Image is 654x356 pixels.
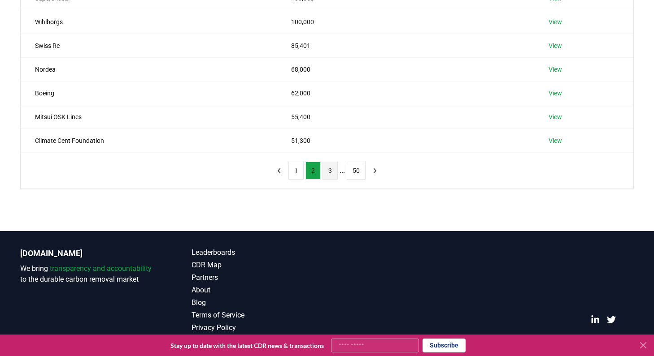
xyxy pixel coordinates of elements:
a: Leaderboards [192,247,327,258]
td: 55,400 [277,105,534,129]
a: View [549,112,562,121]
li: ... [340,165,345,176]
a: CDR Map [192,260,327,270]
a: View [549,41,562,50]
a: View [549,17,562,26]
button: previous page [271,162,287,180]
button: next page [367,162,383,180]
td: Climate Cent Foundation [21,129,277,152]
a: View [549,89,562,98]
td: Nordea [21,57,277,81]
a: Privacy Policy [192,322,327,333]
p: We bring to the durable carbon removal market [20,263,156,285]
a: Partners [192,272,327,283]
button: 50 [347,162,366,180]
a: Terms of Service [192,310,327,321]
a: Twitter [607,315,616,324]
button: 3 [323,162,338,180]
a: LinkedIn [591,315,600,324]
td: Swiss Re [21,34,277,57]
td: Wihlborgs [21,10,277,34]
td: 68,000 [277,57,534,81]
button: 1 [288,162,304,180]
span: transparency and accountability [50,264,152,273]
td: 51,300 [277,129,534,152]
a: View [549,136,562,145]
p: [DOMAIN_NAME] [20,247,156,260]
button: 2 [305,162,321,180]
td: 62,000 [277,81,534,105]
td: 85,401 [277,34,534,57]
a: View [549,65,562,74]
a: Blog [192,297,327,308]
td: 100,000 [277,10,534,34]
td: Boeing [21,81,277,105]
a: About [192,285,327,296]
td: Mitsui OSK Lines [21,105,277,129]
